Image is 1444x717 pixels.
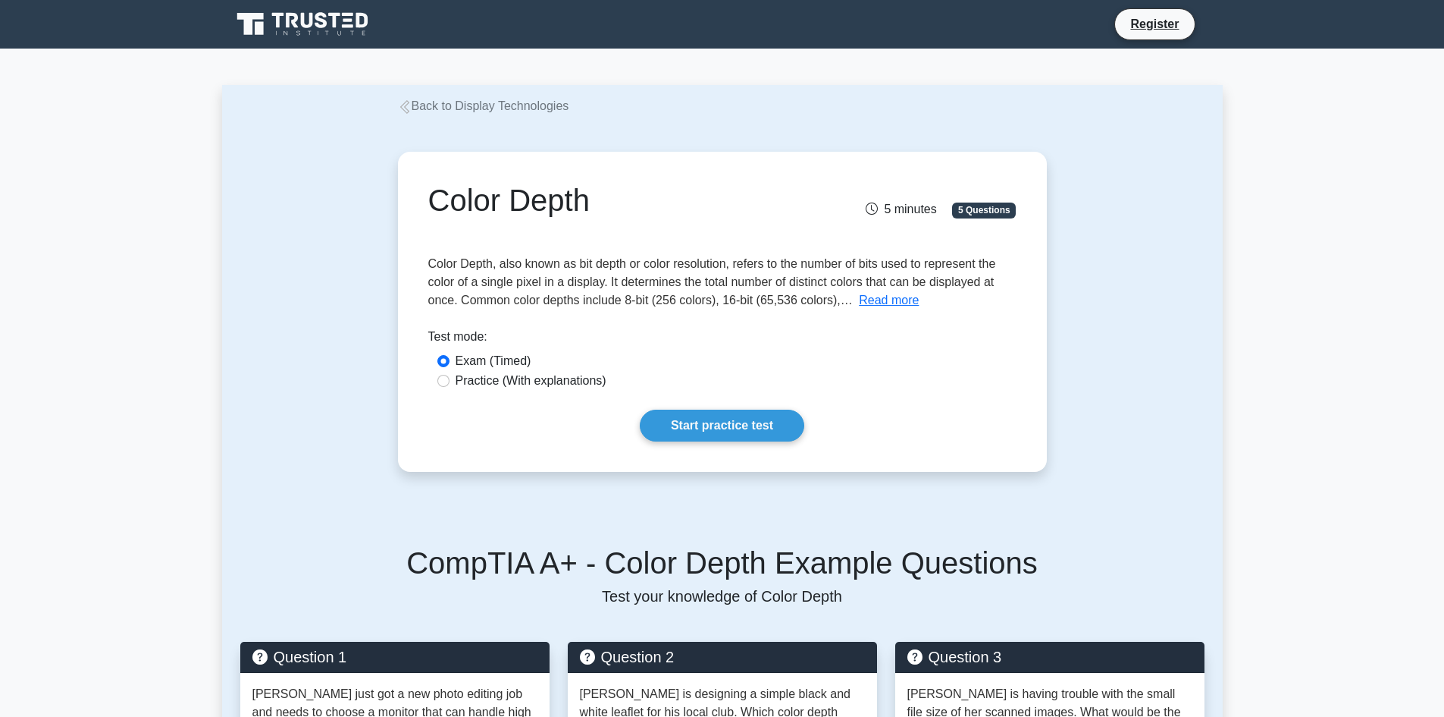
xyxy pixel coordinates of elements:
[580,648,865,666] h5: Question 2
[907,648,1192,666] h5: Question 3
[859,291,919,310] button: Read more
[866,203,936,215] span: 5 minutes
[428,182,814,219] h1: Color Depth
[1121,14,1188,33] a: Register
[428,328,1016,352] div: Test mode:
[952,203,1016,218] span: 5 Questions
[640,410,804,442] a: Start practice test
[240,587,1204,605] p: Test your knowledge of Color Depth
[456,372,606,390] label: Practice (With explanations)
[252,648,537,666] h5: Question 1
[428,257,996,307] span: Color Depth, also known as bit depth or color resolution, refers to the number of bits used to re...
[240,545,1204,581] h5: CompTIA A+ - Color Depth Example Questions
[398,99,569,112] a: Back to Display Technologies
[456,352,531,370] label: Exam (Timed)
